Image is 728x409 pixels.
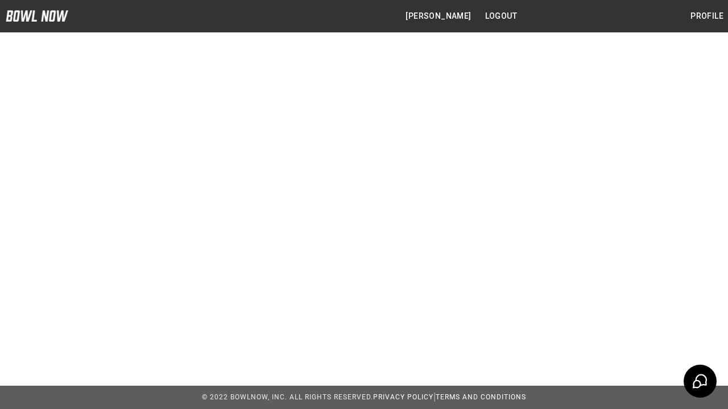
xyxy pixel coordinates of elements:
a: Terms and Conditions [436,393,526,401]
span: © 2022 BowlNow, Inc. All Rights Reserved. [202,393,373,401]
button: Logout [481,6,522,27]
img: logo [6,10,68,22]
button: [PERSON_NAME] [401,6,475,27]
a: Privacy Policy [373,393,433,401]
button: Profile [686,6,728,27]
